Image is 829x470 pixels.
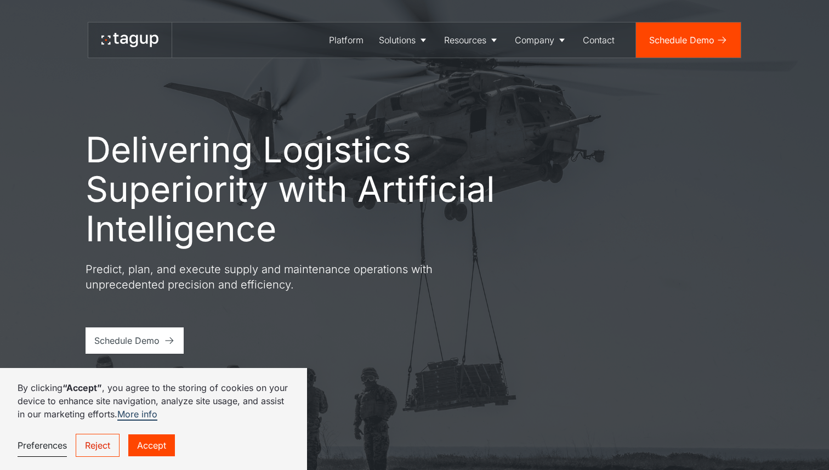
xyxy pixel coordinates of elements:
h1: Delivering Logistics Superiority with Artificial Intelligence [86,130,546,248]
a: Accept [128,434,175,456]
div: Contact [583,33,615,47]
strong: “Accept” [63,382,102,393]
p: By clicking , you agree to the storing of cookies on your device to enhance site navigation, anal... [18,381,289,421]
div: Platform [329,33,364,47]
p: Predict, plan, and execute supply and maintenance operations with unprecedented precision and eff... [86,262,480,292]
div: Schedule Demo [649,33,714,47]
a: Solutions [371,22,436,58]
a: Platform [321,22,371,58]
div: Resources [444,33,486,47]
a: Schedule Demo [636,22,741,58]
a: Company [507,22,575,58]
a: Contact [575,22,622,58]
div: Solutions [379,33,416,47]
a: Schedule Demo [86,327,184,354]
div: Company [515,33,554,47]
a: Resources [436,22,507,58]
a: Preferences [18,434,67,457]
a: More info [117,409,157,421]
a: Reject [76,434,120,457]
div: Schedule Demo [94,334,160,347]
